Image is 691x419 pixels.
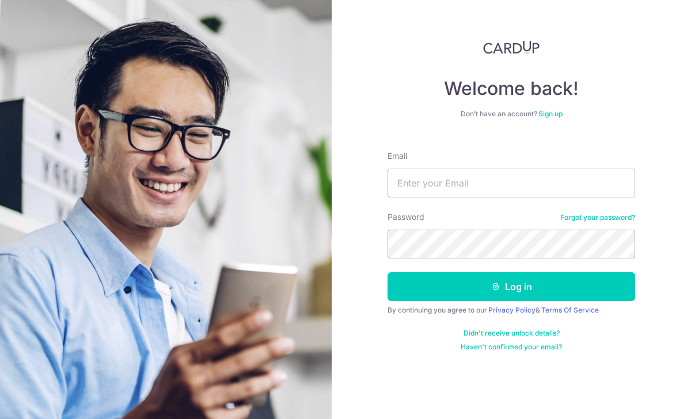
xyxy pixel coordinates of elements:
a: Sign up [538,109,563,118]
label: Password [388,211,424,223]
div: By continuing you agree to our & [388,306,635,315]
div: Don’t have an account? [388,109,635,119]
img: CardUp Logo [483,40,540,54]
button: Log in [388,272,635,301]
input: Enter your Email [388,169,635,197]
h4: Welcome back! [388,77,635,100]
label: Email [388,150,407,162]
a: Forgot your password? [560,213,635,222]
a: Terms Of Service [541,306,599,314]
a: Didn't receive unlock details? [464,329,560,338]
a: Privacy Policy [488,306,536,314]
a: Haven't confirmed your email? [461,342,562,352]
